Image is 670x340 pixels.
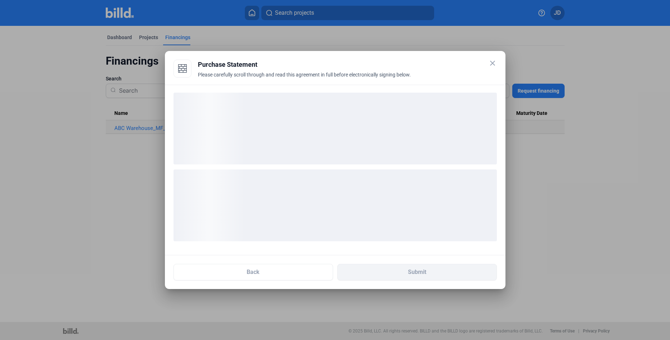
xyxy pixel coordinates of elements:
div: Please carefully scroll through and read this agreement in full before electronically signing below. [198,71,497,87]
button: Back [174,264,333,280]
div: loading [174,93,497,164]
div: Purchase Statement [198,60,497,70]
mat-icon: close [488,59,497,67]
div: loading [174,169,497,241]
button: Submit [337,264,497,280]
